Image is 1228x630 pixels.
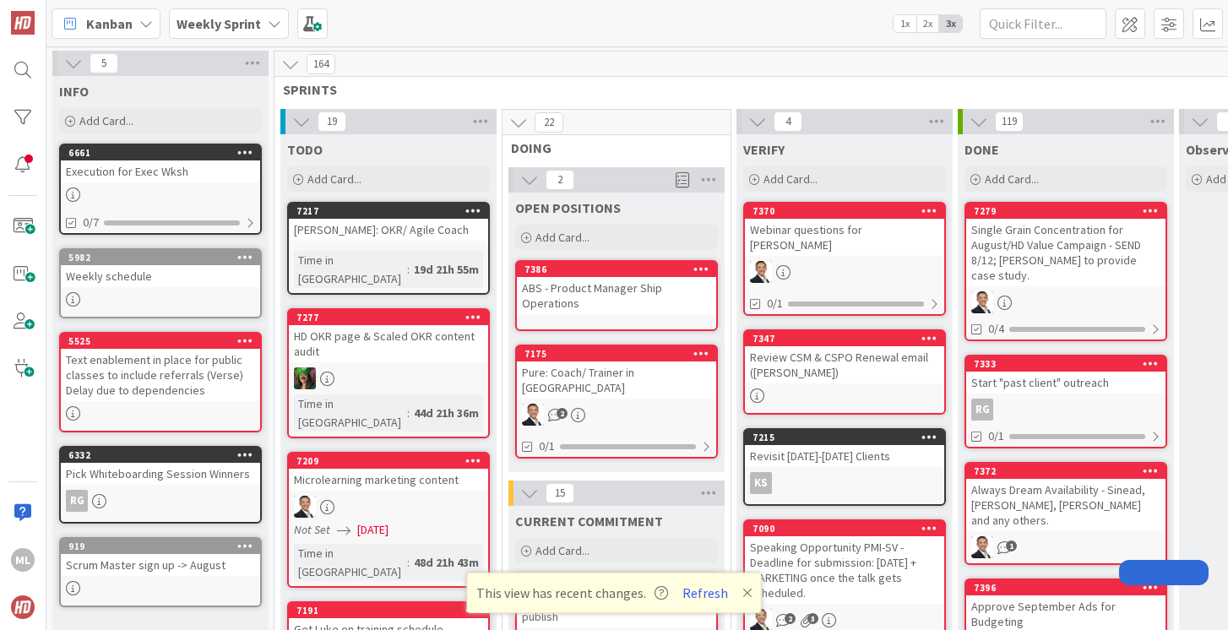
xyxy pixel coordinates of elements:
div: 7370Webinar questions for [PERSON_NAME] [745,204,944,256]
img: SL [522,404,544,426]
span: OPEN POSITIONS [515,199,621,216]
span: 1 [1006,540,1017,551]
span: DOING [511,139,709,156]
div: SL [289,367,488,389]
span: 22 [535,112,563,133]
a: 6661Execution for Exec Wksh0/7 [59,144,262,235]
div: 7209 [289,453,488,469]
span: INFO [59,83,89,100]
div: Speaking Opportunity PMI-SV - Deadline for submission: [DATE] + MARKETING once the talk gets sche... [745,536,944,604]
a: 7372Always Dream Availability - Sinead, [PERSON_NAME], [PERSON_NAME] and any others.SL [964,462,1167,565]
span: 5 [90,53,118,73]
div: ABS - Product Manager Ship Operations [517,277,716,314]
span: 1x [894,15,916,32]
div: 7217 [296,205,488,217]
div: 7191 [289,603,488,618]
span: 0/1 [988,427,1004,445]
a: 919Scrum Master sign up -> August [59,537,262,607]
span: 0/7 [83,214,99,231]
div: 7175Pure: Coach/ Trainer in [GEOGRAPHIC_DATA] [517,346,716,399]
div: [PERSON_NAME]: OKR/ Agile Coach [289,219,488,241]
div: Scrum Master sign up -> August [61,554,260,576]
div: 6661 [61,145,260,160]
a: 7209Microlearning marketing contentSLNot Set[DATE]Time in [GEOGRAPHIC_DATA]:48d 21h 43m [287,452,490,588]
a: 6332Pick Whiteboarding Session WinnersRG [59,446,262,524]
span: [DATE] [357,521,389,539]
b: Weekly Sprint [177,15,261,32]
span: This view has recent changes. [476,583,668,603]
div: 7175 [524,348,716,360]
span: TODO [287,141,323,158]
div: Time in [GEOGRAPHIC_DATA] [294,544,407,581]
div: KS [745,472,944,494]
div: 7277 [296,312,488,323]
div: 7217[PERSON_NAME]: OKR/ Agile Coach [289,204,488,241]
span: Kanban [86,14,133,34]
a: 7215Revisit [DATE]-[DATE] ClientsKS [743,428,946,506]
div: SL [289,496,488,518]
span: Add Card... [535,230,590,245]
div: 7090Speaking Opportunity PMI-SV - Deadline for submission: [DATE] + MARKETING once the talk gets ... [745,521,944,604]
a: 5982Weekly schedule [59,248,262,318]
div: SL [517,404,716,426]
div: 919Scrum Master sign up -> August [61,539,260,576]
div: Text enablement in place for public classes to include referrals (Verse) Delay due to dependencies [61,349,260,401]
div: 7277HD OKR page & Scaled OKR content audit [289,310,488,362]
img: SL [971,291,993,313]
a: 7279Single Grain Concentration for August/HD Value Campaign - SEND 8/12; [PERSON_NAME] to provide... [964,202,1167,341]
img: Visit kanbanzone.com [11,11,35,35]
div: 7090 [745,521,944,536]
div: HD OKR page & Scaled OKR content audit [289,325,488,362]
a: 7370Webinar questions for [PERSON_NAME]SL0/1 [743,202,946,316]
div: 7386ABS - Product Manager Ship Operations [517,262,716,314]
div: 7372 [974,465,1166,477]
div: Weekly schedule [61,265,260,287]
div: 6332 [68,449,260,461]
img: avatar [11,595,35,619]
div: 7175 [517,346,716,361]
span: 19 [318,111,346,132]
div: RG [61,490,260,512]
div: 7372Always Dream Availability - Sinead, [PERSON_NAME], [PERSON_NAME] and any others. [966,464,1166,531]
span: : [407,553,410,572]
div: RG [66,490,88,512]
span: 0/4 [988,320,1004,338]
div: 19d 21h 55m [410,260,483,279]
div: 7396 [966,580,1166,595]
div: 7347 [753,333,944,345]
div: 7370 [745,204,944,219]
div: 919 [61,539,260,554]
div: Start "past client" outreach [966,372,1166,394]
div: 7215 [745,430,944,445]
div: KS [750,472,772,494]
span: Add Card... [307,171,361,187]
span: 2 [785,613,796,624]
button: Refresh [676,582,734,604]
div: 7396 [974,582,1166,594]
span: 15 [546,483,574,503]
div: 7191 [296,605,488,616]
div: 7333Start "past client" outreach [966,356,1166,394]
div: 7215Revisit [DATE]-[DATE] Clients [745,430,944,467]
div: 7279 [974,205,1166,217]
div: SL [745,261,944,283]
div: 7370 [753,205,944,217]
span: Add Card... [985,171,1039,187]
div: 7090 [753,523,944,535]
div: Microlearning marketing content [289,469,488,491]
span: 4 [774,111,802,132]
img: SL [294,367,316,389]
div: 7209 [296,455,488,467]
span: Add Card... [79,113,133,128]
img: SL [971,536,993,558]
div: Revisit [DATE]-[DATE] Clients [745,445,944,467]
span: 2 [557,408,568,419]
a: 7333Start "past client" outreachRG0/1 [964,355,1167,448]
div: 48d 21h 43m [410,553,483,572]
span: 3 [807,613,818,624]
span: Add Card... [763,171,818,187]
span: : [407,260,410,279]
a: 7347Review CSM & CSPO Renewal email ([PERSON_NAME]) [743,329,946,415]
span: 2x [916,15,939,32]
div: 5982Weekly schedule [61,250,260,287]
